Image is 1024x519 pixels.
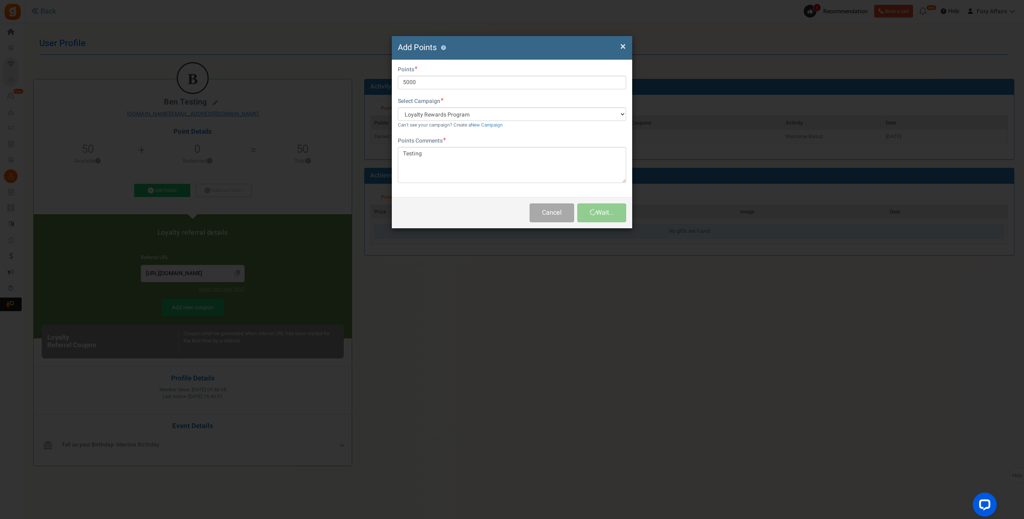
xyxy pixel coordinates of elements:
[398,66,417,74] label: Points
[398,42,437,53] span: Add Points
[398,97,443,105] label: Select Campaign
[398,137,446,145] label: Points Comments
[441,45,446,50] button: ?
[398,122,503,129] small: Can't see your campaign? Create a
[620,39,626,54] span: ×
[471,122,503,129] a: New Campaign
[530,203,574,222] button: Cancel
